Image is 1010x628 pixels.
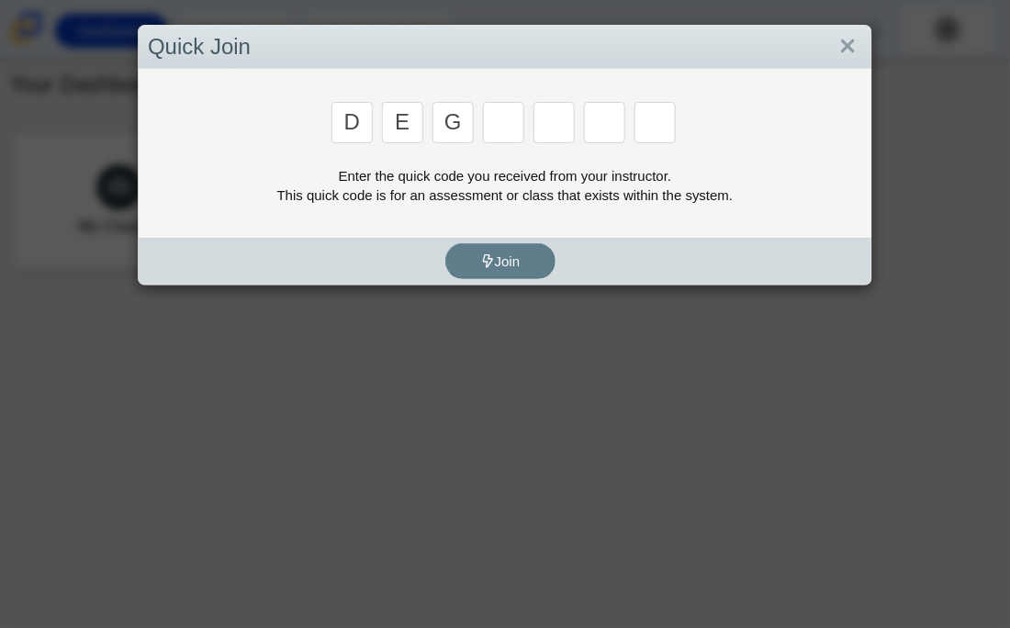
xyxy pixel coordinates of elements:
span: Join [481,253,521,269]
div: Quick Join [139,26,871,69]
input: Enter Access Code Digit 6 [584,102,625,143]
button: Join [445,243,555,279]
input: Enter Access Code Digit 2 [382,102,423,143]
div: Enter the quick code you received from your instructor. This quick code is for an assessment or c... [148,166,862,205]
input: Enter Access Code Digit 7 [634,102,676,143]
input: Enter Access Code Digit 5 [533,102,575,143]
input: Enter Access Code Digit 1 [331,102,373,143]
input: Enter Access Code Digit 3 [432,102,474,143]
a: Close [834,31,862,62]
input: Enter Access Code Digit 4 [483,102,524,143]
